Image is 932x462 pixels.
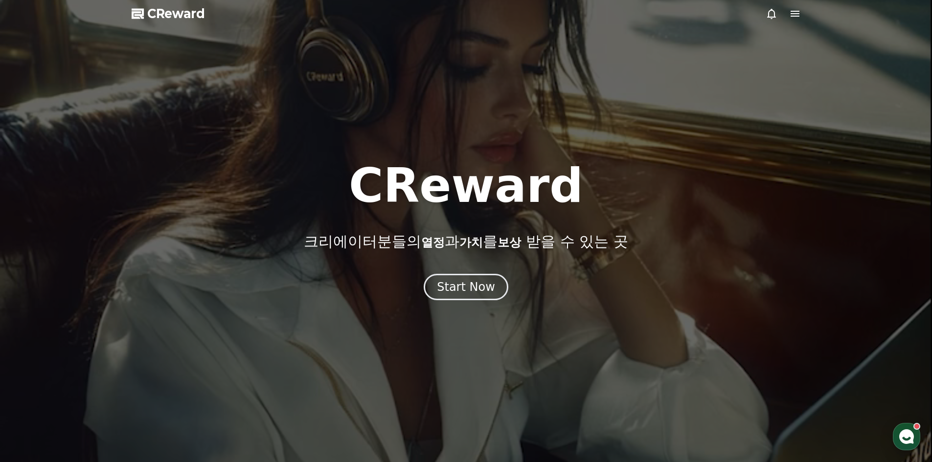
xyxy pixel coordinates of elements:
[349,162,583,209] h1: CReward
[459,236,483,249] span: 가치
[498,236,521,249] span: 보상
[437,279,495,295] div: Start Now
[421,236,445,249] span: 열정
[132,6,205,22] a: CReward
[147,6,205,22] span: CReward
[424,284,508,293] a: Start Now
[424,274,508,300] button: Start Now
[304,233,628,250] p: 크리에이터분들의 과 를 받을 수 있는 곳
